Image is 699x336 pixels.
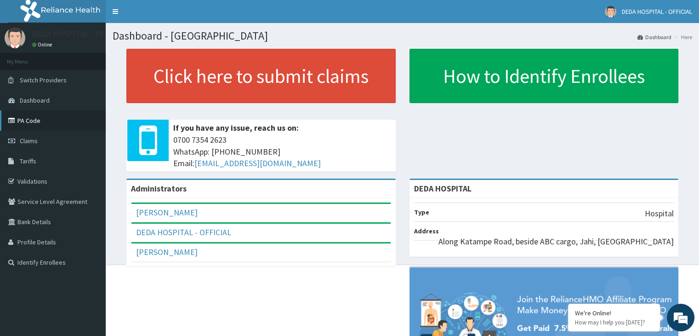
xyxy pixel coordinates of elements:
p: DEDA HOSPITAL - OFFICIAL [32,30,127,38]
a: Online [32,41,54,48]
a: Click here to submit claims [126,49,396,103]
strong: DEDA HOSPITAL [414,183,472,194]
span: Dashboard [20,96,50,104]
a: How to Identify Enrollees [409,49,679,103]
li: Here [672,33,692,41]
b: Address [414,227,439,235]
a: [PERSON_NAME] [136,207,198,218]
span: 0700 7354 2623 WhatsApp: [PHONE_NUMBER] Email: [173,134,391,169]
span: Tariffs [20,157,36,165]
div: We're Online! [575,309,653,317]
a: [PERSON_NAME] [136,247,198,257]
p: Along Katampe Road, beside ABC cargo, Jahi, [GEOGRAPHIC_DATA] [438,236,674,248]
b: Type [414,208,429,216]
span: Claims [20,137,38,145]
img: User Image [5,28,25,48]
b: If you have any issue, reach us on: [173,122,299,133]
h1: Dashboard - [GEOGRAPHIC_DATA] [113,30,692,42]
span: Switch Providers [20,76,67,84]
b: Administrators [131,183,187,194]
img: User Image [605,6,616,17]
p: Hospital [645,208,674,220]
p: How may I help you today? [575,319,653,326]
a: DEDA HOSPITAL - OFFICIAL [136,227,231,238]
a: Dashboard [637,33,671,41]
a: [EMAIL_ADDRESS][DOMAIN_NAME] [194,158,321,168]
span: DEDA HOSPITAL - OFFICIAL [622,7,692,16]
